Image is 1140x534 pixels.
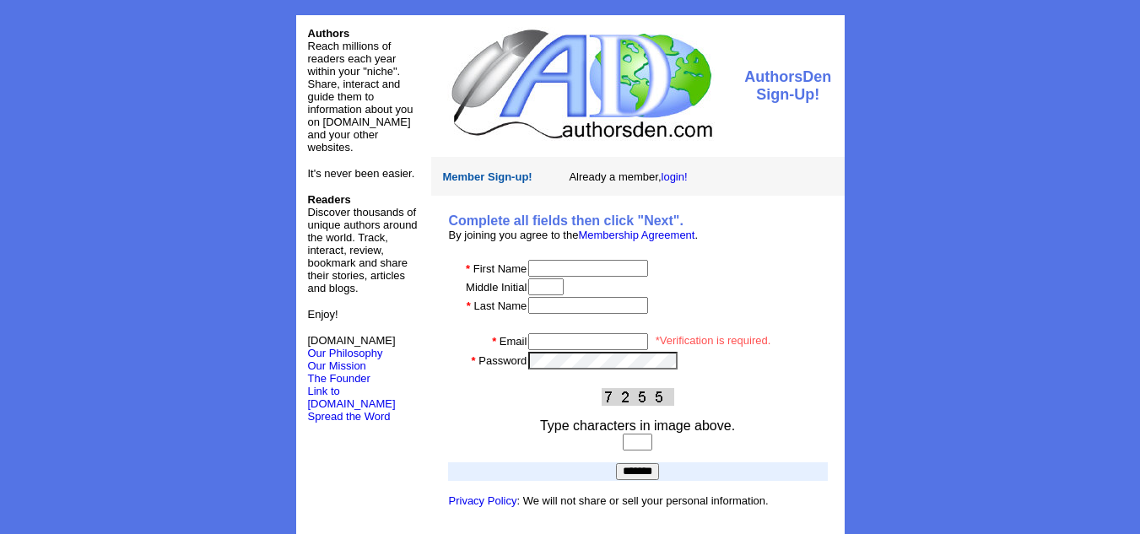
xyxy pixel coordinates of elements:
[569,170,687,183] font: Already a member,
[449,229,699,241] font: By joining you agree to the .
[308,334,396,359] font: [DOMAIN_NAME]
[308,347,383,359] a: Our Philosophy
[744,68,831,103] font: AuthorsDen Sign-Up!
[308,40,413,154] font: Reach millions of readers each year within your "niche". Share, interact and guide them to inform...
[540,418,735,433] font: Type characters in image above.
[447,27,715,141] img: logo.jpg
[308,308,338,321] font: Enjoy!
[308,372,370,385] a: The Founder
[466,281,527,294] font: Middle Initial
[449,213,683,228] b: Complete all fields then click "Next".
[449,494,517,507] a: Privacy Policy
[473,262,527,275] font: First Name
[662,170,688,183] a: login!
[500,335,527,348] font: Email
[578,229,694,241] a: Membership Agreement
[443,170,532,183] font: Member Sign-up!
[308,408,391,423] a: Spread the Word
[308,410,391,423] font: Spread the Word
[308,193,351,206] b: Readers
[308,167,415,180] font: It's never been easier.
[308,385,396,410] a: Link to [DOMAIN_NAME]
[308,193,418,294] font: Discover thousands of unique authors around the world. Track, interact, review, bookmark and shar...
[602,388,674,406] img: This Is CAPTCHA Image
[473,299,527,312] font: Last Name
[308,27,350,40] font: Authors
[308,359,366,372] a: Our Mission
[656,334,771,347] font: *Verification is required.
[478,354,527,367] font: Password
[449,494,769,507] font: : We will not share or sell your personal information.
